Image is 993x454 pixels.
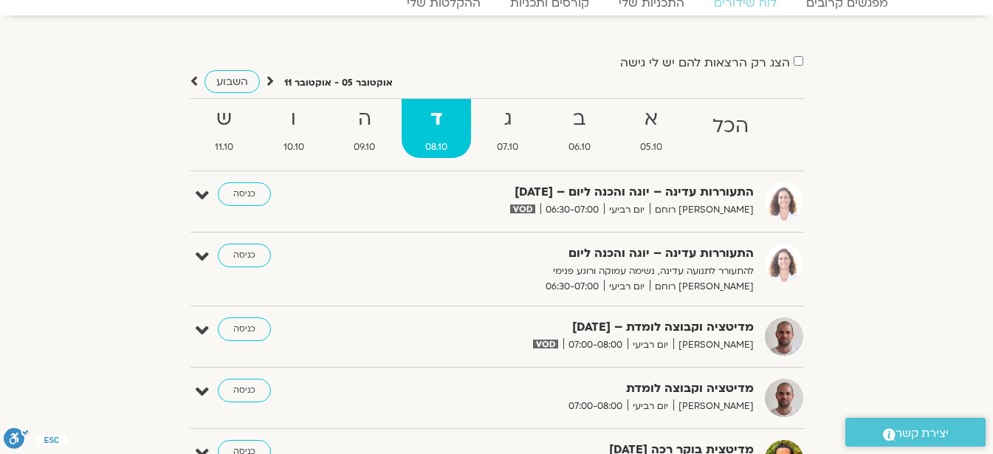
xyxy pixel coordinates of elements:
span: [PERSON_NAME] רוחם [650,202,754,218]
a: יצירת קשר [845,418,986,447]
strong: ב [545,103,614,136]
label: הצג רק הרצאות להם יש לי גישה [620,56,790,69]
span: יום רביעי [628,337,673,353]
a: כניסה [218,244,271,267]
span: יום רביעי [628,399,673,414]
span: 07:00-08:00 [563,337,628,353]
span: יום רביעי [604,202,650,218]
img: vodicon [533,340,557,348]
strong: ו [260,103,328,136]
a: ד08.10 [402,99,471,158]
span: 10.10 [260,140,328,155]
a: ש11.10 [192,99,258,158]
a: כניסה [218,379,271,402]
span: 06.10 [545,140,614,155]
a: ג07.10 [474,99,543,158]
strong: א [617,103,687,136]
strong: התעוררות עדינה – יוגה והכנה ליום [392,244,754,264]
a: כניסה [218,182,271,206]
span: 09.10 [331,140,399,155]
strong: ד [402,103,471,136]
span: 11.10 [192,140,258,155]
p: להתעורר לתנועה עדינה, נשימה עמוקה ורוגע פנימי [392,264,754,279]
span: [PERSON_NAME] רוחם [650,279,754,295]
strong: הכל [689,110,772,143]
a: הכל [689,99,772,158]
a: כניסה [218,317,271,341]
a: השבוע [205,70,260,93]
a: ו10.10 [260,99,328,158]
span: יום רביעי [604,279,650,295]
span: 07.10 [474,140,543,155]
span: 06:30-07:00 [540,202,604,218]
span: 06:30-07:00 [540,279,604,295]
strong: ג [474,103,543,136]
strong: מדיטציה וקבוצה לומדת – [DATE] [392,317,754,337]
span: 08.10 [402,140,471,155]
span: [PERSON_NAME] [673,399,754,414]
span: השבוע [216,75,248,89]
strong: ה [331,103,399,136]
a: ה09.10 [331,99,399,158]
span: יצירת קשר [896,424,949,444]
img: vodicon [510,204,535,213]
span: [PERSON_NAME] [673,337,754,353]
strong: מדיטציה וקבוצה לומדת [392,379,754,399]
p: אוקטובר 05 - אוקטובר 11 [284,75,393,91]
strong: התעוררות עדינה – יוגה והכנה ליום – [DATE] [392,182,754,202]
a: א05.10 [617,99,687,158]
span: 05.10 [617,140,687,155]
span: 07:00-08:00 [563,399,628,414]
strong: ש [192,103,258,136]
a: ב06.10 [545,99,614,158]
